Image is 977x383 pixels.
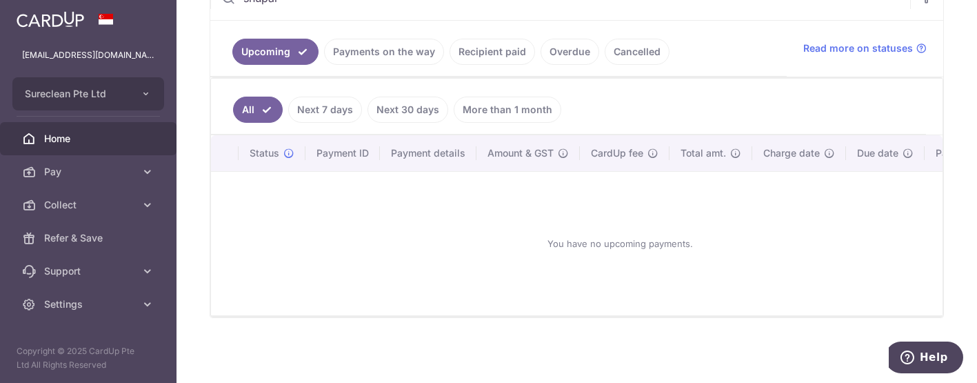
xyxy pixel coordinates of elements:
[487,146,554,160] span: Amount & GST
[232,39,319,65] a: Upcoming
[380,135,476,171] th: Payment details
[367,97,448,123] a: Next 30 days
[44,132,135,146] span: Home
[233,97,283,123] a: All
[44,198,135,212] span: Collect
[605,39,669,65] a: Cancelled
[288,97,362,123] a: Next 7 days
[25,87,127,101] span: Sureclean Pte Ltd
[44,264,135,278] span: Support
[889,342,963,376] iframe: Opens a widget where you can find more information
[763,146,820,160] span: Charge date
[305,135,380,171] th: Payment ID
[591,146,643,160] span: CardUp fee
[44,231,135,245] span: Refer & Save
[541,39,599,65] a: Overdue
[681,146,726,160] span: Total amt.
[17,11,84,28] img: CardUp
[324,39,444,65] a: Payments on the way
[450,39,535,65] a: Recipient paid
[250,146,279,160] span: Status
[44,165,135,179] span: Pay
[803,41,913,55] span: Read more on statuses
[454,97,561,123] a: More than 1 month
[803,41,927,55] a: Read more on statuses
[12,77,164,110] button: Sureclean Pte Ltd
[857,146,898,160] span: Due date
[22,48,154,62] p: [EMAIL_ADDRESS][DOMAIN_NAME]
[44,297,135,311] span: Settings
